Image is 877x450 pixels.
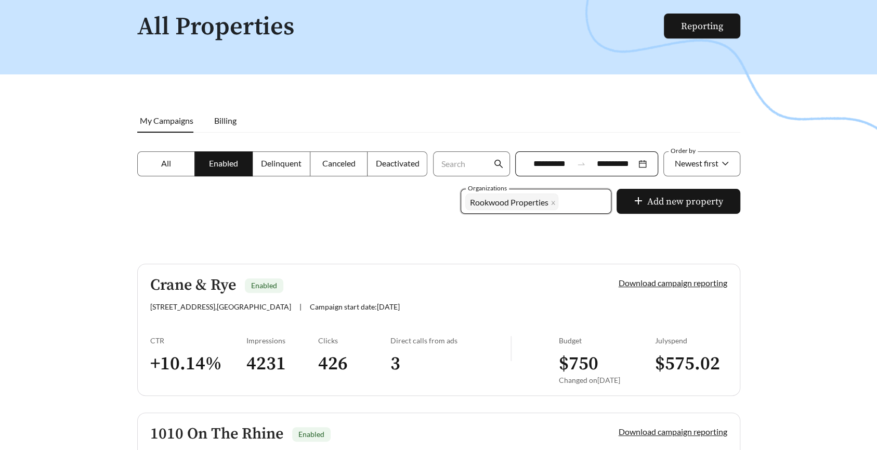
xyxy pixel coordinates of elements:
span: Deactivated [375,158,419,168]
span: Billing [214,115,237,125]
div: Changed on [DATE] [559,376,655,384]
span: Enabled [298,430,324,439]
div: CTR [150,336,246,345]
div: Budget [559,336,655,345]
span: swap-right [577,159,586,169]
span: Canceled [322,158,356,168]
span: Newest first [675,158,718,168]
a: Crane & RyeEnabled[STREET_ADDRESS],[GEOGRAPHIC_DATA]|Campaign start date:[DATE]Download campaign ... [137,264,740,396]
img: line [511,336,512,361]
h3: $ 750 [559,352,655,376]
span: Rookwood Properties [470,197,548,207]
span: All [161,158,171,168]
button: Reporting [664,14,740,38]
span: Add new property [647,195,723,209]
div: Clicks [318,336,390,345]
span: Campaign start date: [DATE] [310,302,400,311]
button: plusAdd new property [617,189,740,214]
span: Enabled [251,281,277,290]
span: | [299,302,302,311]
div: July spend [655,336,727,345]
a: Download campaign reporting [619,278,727,288]
span: plus [634,196,643,208]
span: to [577,159,586,169]
span: search [494,159,503,169]
span: [STREET_ADDRESS] , [GEOGRAPHIC_DATA] [150,302,291,311]
h3: $ 575.02 [655,352,727,376]
span: My Campaigns [140,115,193,125]
h5: Crane & Rye [150,277,236,294]
div: Impressions [246,336,319,345]
h5: 1010 On The Rhine [150,426,283,443]
h3: 4231 [246,352,319,376]
div: Direct calls from ads [390,336,511,345]
h1: All Properties [137,14,665,41]
a: Download campaign reporting [619,427,727,436]
a: Reporting [681,20,723,32]
span: Enabled [209,158,238,168]
h3: 3 [390,352,511,376]
span: Delinquent [261,158,302,168]
h3: 426 [318,352,390,376]
h3: + 10.14 % [150,352,246,376]
span: close [551,200,556,206]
